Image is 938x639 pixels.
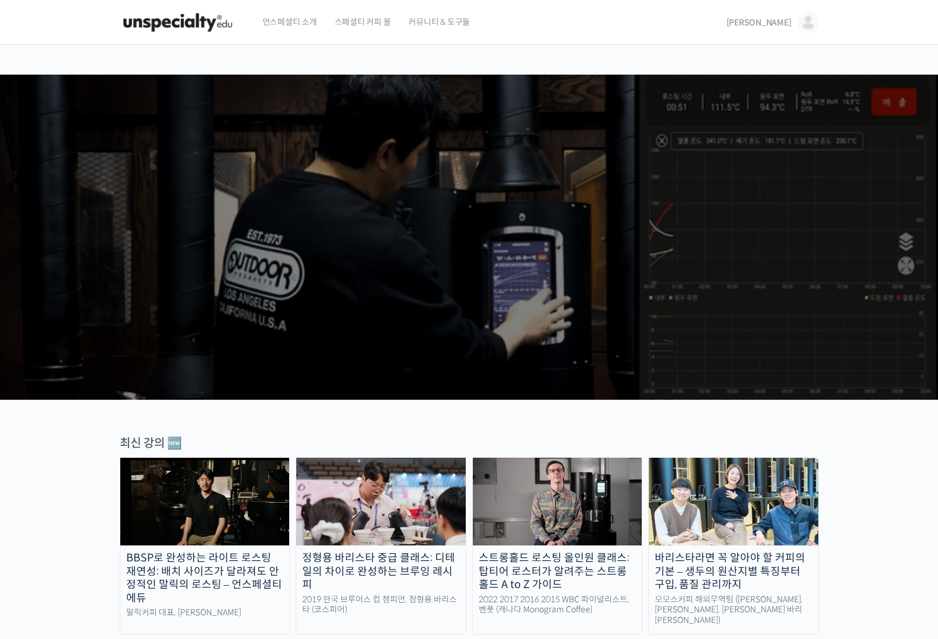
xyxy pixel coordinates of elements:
div: 2019 한국 브루어스 컵 챔피언, 정형용 바리스타 (코스피어) [296,595,466,615]
img: stronghold-roasting_course-thumbnail.jpg [473,458,642,545]
div: 말릭커피 대표, [PERSON_NAME] [120,608,290,618]
a: 정형용 바리스타 중급 클래스: 디테일의 차이로 완성하는 브루잉 레시피 2019 한국 브루어스 컵 챔피언, 정형용 바리스타 (코스피어) [296,457,466,635]
span: [PERSON_NAME] [726,17,792,28]
img: momos_course-thumbnail.jpg [649,458,818,545]
a: BBSP로 완성하는 라이트 로스팅 재연성: 배치 사이즈가 달라져도 안정적인 말릭의 로스팅 – 언스페셜티 에듀 말릭커피 대표, [PERSON_NAME] [120,457,290,635]
a: 바리스타라면 꼭 알아야 할 커피의 기본 – 생두의 원산지별 특징부터 구입, 품질 관리까지 모모스커피 해외무역팀 ([PERSON_NAME], [PERSON_NAME], [PER... [648,457,819,635]
div: 2022 2017 2016 2015 WBC 파이널리스트, 벤풋 (캐나다 Monogram Coffee) [473,595,642,615]
img: malic-roasting-class_course-thumbnail.jpg [120,458,290,545]
p: 시간과 장소에 구애받지 않고, 검증된 커리큘럼으로 [12,246,927,263]
img: advanced-brewing_course-thumbnail.jpeg [296,458,466,545]
div: 스트롱홀드 로스팅 올인원 클래스: 탑티어 로스터가 알려주는 스트롱홀드 A to Z 가이드 [473,551,642,592]
div: 모모스커피 해외무역팀 ([PERSON_NAME], [PERSON_NAME], [PERSON_NAME] 바리[PERSON_NAME]) [649,595,818,626]
a: 스트롱홀드 로스팅 올인원 클래스: 탑티어 로스터가 알려주는 스트롱홀드 A to Z 가이드 2022 2017 2016 2015 WBC 파이널리스트, 벤풋 (캐나다 Monogra... [472,457,643,635]
p: [PERSON_NAME]을 다하는 당신을 위해, 최고와 함께 만든 커피 클래스 [12,181,927,241]
div: 정형용 바리스타 중급 클래스: 디테일의 차이로 완성하는 브루잉 레시피 [296,551,466,592]
div: BBSP로 완성하는 라이트 로스팅 재연성: 배치 사이즈가 달라져도 안정적인 말릭의 로스팅 – 언스페셜티 에듀 [120,551,290,605]
div: 바리스타라면 꼭 알아야 할 커피의 기본 – 생두의 원산지별 특징부터 구입, 품질 관리까지 [649,551,818,592]
div: 최신 강의 🆕 [120,435,819,451]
